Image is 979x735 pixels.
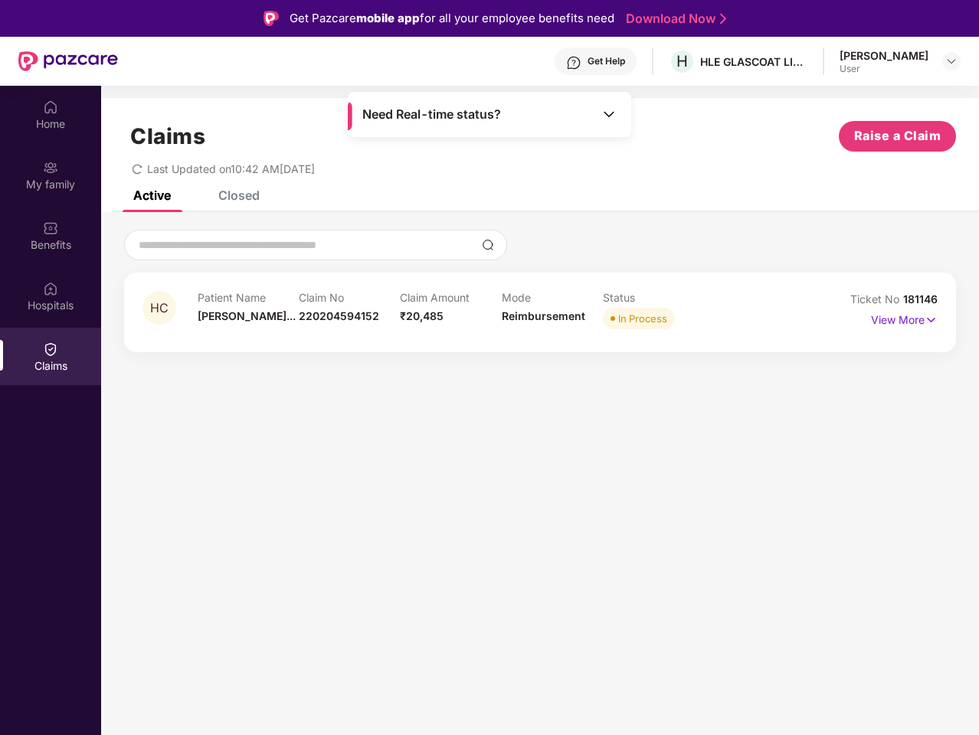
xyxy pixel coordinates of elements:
[700,54,807,69] div: HLE GLASCOAT LIMITED
[218,188,260,203] div: Closed
[43,220,58,236] img: svg+xml;base64,PHN2ZyBpZD0iQmVuZWZpdHMiIHhtbG5zPSJodHRwOi8vd3d3LnczLm9yZy8yMDAwL3N2ZyIgd2lkdGg9Ij...
[130,123,205,149] h1: Claims
[626,11,722,27] a: Download Now
[147,162,315,175] span: Last Updated on 10:42 AM[DATE]
[502,291,603,304] p: Mode
[903,292,938,305] span: 181146
[400,309,444,322] span: ₹20,485
[482,239,494,251] img: svg+xml;base64,PHN2ZyBpZD0iU2VhcmNoLTMyeDMyIiB4bWxucz0iaHR0cDovL3d3dy53My5vcmcvMjAwMC9zdmciIHdpZH...
[854,126,941,145] span: Raise a Claim
[925,312,938,328] img: svg+xml;base64,PHN2ZyB4bWxucz0iaHR0cDovL3d3dy53My5vcmcvMjAwMC9zdmciIHdpZHRoPSIxNyIgaGVpZ2h0PSIxNy...
[290,9,614,28] div: Get Pazcare for all your employee benefits need
[588,55,625,67] div: Get Help
[871,308,938,328] p: View More
[400,291,501,304] p: Claim Amount
[43,341,58,357] img: svg+xml;base64,PHN2ZyBpZD0iQ2xhaW0iIHhtbG5zPSJodHRwOi8vd3d3LnczLm9yZy8yMDAwL3N2ZyIgd2lkdGg9IjIwIi...
[840,48,928,63] div: [PERSON_NAME]
[676,52,688,70] span: H
[618,311,667,326] div: In Process
[299,291,400,304] p: Claim No
[198,291,299,304] p: Patient Name
[264,11,279,26] img: Logo
[839,121,956,152] button: Raise a Claim
[43,100,58,115] img: svg+xml;base64,PHN2ZyBpZD0iSG9tZSIgeG1sbnM9Imh0dHA6Ly93d3cudzMub3JnLzIwMDAvc3ZnIiB3aWR0aD0iMjAiIG...
[720,11,726,27] img: Stroke
[850,292,903,305] span: Ticket No
[150,302,169,315] span: HC
[502,309,585,322] span: Reimbursement
[603,291,704,304] p: Status
[198,309,296,322] span: [PERSON_NAME]...
[601,106,617,122] img: Toggle Icon
[43,160,58,175] img: svg+xml;base64,PHN2ZyB3aWR0aD0iMjAiIGhlaWdodD0iMjAiIHZpZXdCb3g9IjAgMCAyMCAyMCIgZmlsbD0ibm9uZSIgeG...
[133,188,171,203] div: Active
[362,106,501,122] span: Need Real-time status?
[566,55,581,70] img: svg+xml;base64,PHN2ZyBpZD0iSGVscC0zMngzMiIgeG1sbnM9Imh0dHA6Ly93d3cudzMub3JnLzIwMDAvc3ZnIiB3aWR0aD...
[945,55,958,67] img: svg+xml;base64,PHN2ZyBpZD0iRHJvcGRvd24tMzJ4MzIiIHhtbG5zPSJodHRwOi8vd3d3LnczLm9yZy8yMDAwL3N2ZyIgd2...
[356,11,420,25] strong: mobile app
[299,309,379,322] span: 220204594152
[43,281,58,296] img: svg+xml;base64,PHN2ZyBpZD0iSG9zcGl0YWxzIiB4bWxucz0iaHR0cDovL3d3dy53My5vcmcvMjAwMC9zdmciIHdpZHRoPS...
[840,63,928,75] div: User
[18,51,118,71] img: New Pazcare Logo
[132,162,142,175] span: redo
